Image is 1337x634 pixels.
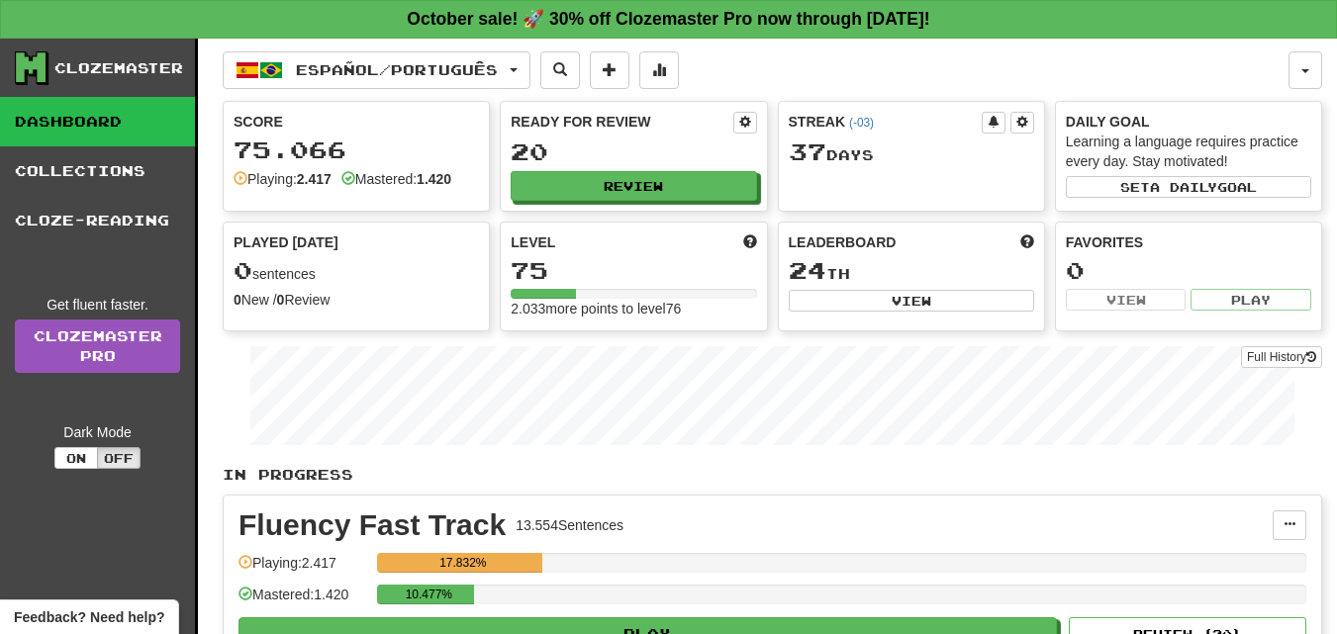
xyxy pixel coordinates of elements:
[1066,132,1311,171] div: Learning a language requires practice every day. Stay motivated!
[296,61,498,78] span: Español / Português
[1066,258,1311,283] div: 0
[223,465,1322,485] p: In Progress
[234,258,479,284] div: sentences
[383,553,542,573] div: 17.832%
[789,112,982,132] div: Streak
[54,58,183,78] div: Clozemaster
[234,290,479,310] div: New / Review
[239,553,367,586] div: Playing: 2.417
[511,139,756,164] div: 20
[516,515,623,535] div: 13.554 Sentences
[15,319,180,373] a: ClozemasterPro
[417,171,451,187] strong: 1.420
[789,139,1034,165] div: Day s
[743,232,757,252] span: Score more points to level up
[383,585,474,604] div: 10.477%
[407,9,929,29] strong: October sale! 🚀 30% off Clozemaster Pro now through [DATE]!
[1020,232,1034,252] span: This week in points, UTC
[1241,346,1322,368] button: Full History
[789,290,1034,312] button: View
[789,256,826,284] span: 24
[234,112,479,132] div: Score
[789,137,826,165] span: 37
[223,51,530,89] button: Español/Português
[341,169,451,189] div: Mastered:
[511,299,756,318] div: 2.033 more points to level 76
[15,422,180,442] div: Dark Mode
[1066,289,1187,311] button: View
[511,171,756,201] button: Review
[54,447,98,469] button: On
[590,51,629,89] button: Add sentence to collection
[1066,232,1311,252] div: Favorites
[15,295,180,315] div: Get fluent faster.
[234,137,479,162] div: 75.066
[639,51,679,89] button: More stats
[789,258,1034,284] div: th
[297,171,332,187] strong: 2.417
[239,585,367,617] div: Mastered: 1.420
[1066,112,1311,132] div: Daily Goal
[511,112,732,132] div: Ready for Review
[1191,289,1311,311] button: Play
[234,292,241,308] strong: 0
[849,116,874,130] a: (-03)
[14,607,164,627] span: Open feedback widget
[1150,180,1217,194] span: a daily
[239,510,506,540] div: Fluency Fast Track
[277,292,285,308] strong: 0
[789,232,897,252] span: Leaderboard
[511,232,555,252] span: Level
[234,232,338,252] span: Played [DATE]
[97,447,141,469] button: Off
[234,256,252,284] span: 0
[234,169,332,189] div: Playing:
[1066,176,1311,198] button: Seta dailygoal
[540,51,580,89] button: Search sentences
[511,258,756,283] div: 75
